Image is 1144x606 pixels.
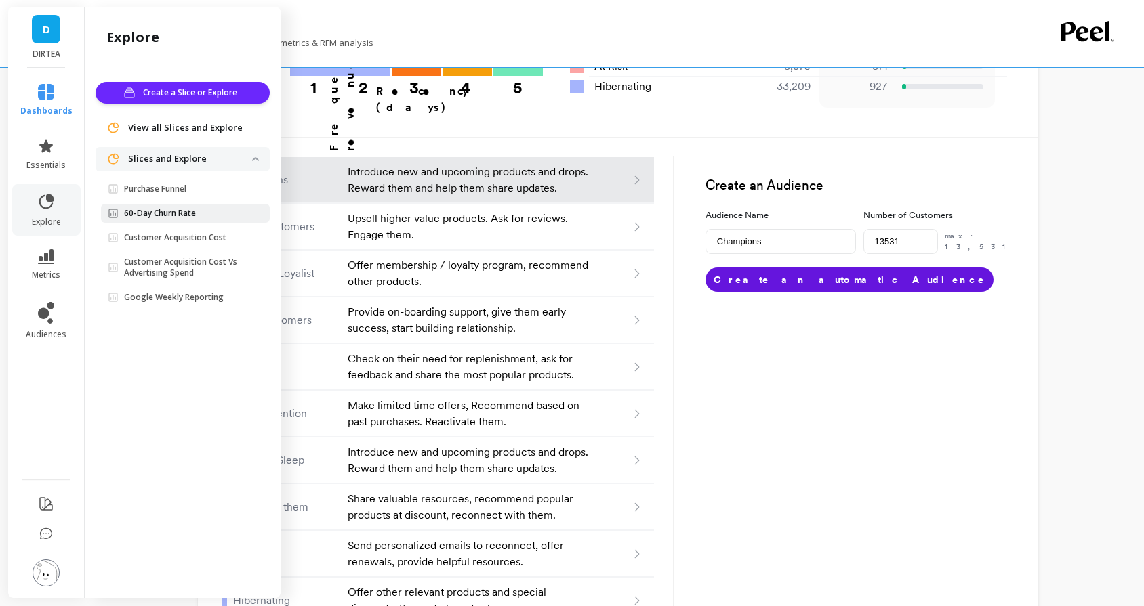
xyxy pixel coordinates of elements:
p: Customer Acquisition Cost Vs Advertising Spend [124,257,252,278]
p: 60-Day Churn Rate [124,208,196,219]
p: Share valuable resources, recommend popular products at discount, reconnect with them. [348,491,591,523]
p: Offer membership / loyalty program, recommend other products. [348,257,591,290]
p: Google Weekly Reporting [124,292,224,303]
span: Create a Slice or Explore [143,86,241,100]
input: e.g. Black friday [706,229,856,254]
p: Recency (days) [376,83,543,116]
p: 927 [828,79,887,95]
p: Need Attention [233,406,340,422]
p: Check on their need for replenishment, ask for feedback and share the most popular products. [348,351,591,383]
div: 4 [440,77,492,91]
p: Slices and Explore [128,152,252,166]
button: Create a Slice or Explore [96,82,270,104]
input: e.g. 500 [863,229,938,254]
div: 2 [338,77,389,91]
p: Provide on-boarding support, give them early success, start building relationship. [348,304,591,337]
span: dashboards [20,106,73,116]
span: explore [32,217,61,228]
p: Upsell higher value products. Ask for reviews. Engage them. [348,211,591,243]
p: Introduce new and upcoming products and drops. Reward them and help them share updates. [348,164,591,196]
p: Customer Acquisition Cost [124,232,226,243]
p: Introduce new and upcoming products and drops. Reward them and help them share updates. [348,444,591,477]
h3: Create an Audience [706,176,1014,196]
span: View all Slices and Explore [128,121,243,135]
div: 5 [492,77,543,91]
p: DIRTEA [22,49,71,60]
p: Promising [233,359,340,375]
button: Create an automatic Audience [706,267,994,292]
p: At Risk [233,546,340,562]
h2: explore [106,28,159,47]
p: Loyal Customers [233,219,340,235]
span: essentials [26,160,66,171]
p: New Customers [233,312,340,328]
p: Champions [233,172,340,188]
span: metrics [32,269,60,280]
p: Send personalized emails to reconnect, offer renewals, provide helpful resources. [348,538,591,570]
label: Number of Customers [863,209,1014,222]
span: audiences [26,329,66,340]
p: About to Sleep [233,452,340,469]
div: 3 [388,77,440,91]
div: 33,209 [731,79,828,95]
p: Can't lose them [233,499,340,515]
img: navigation item icon [106,152,120,166]
label: Audience Name [706,209,856,222]
img: navigation item icon [106,121,120,135]
img: down caret icon [252,157,259,161]
span: D [43,22,50,37]
div: 1 [285,77,342,91]
img: profile picture [33,559,60,586]
p: Potential Loyalist [233,265,340,282]
span: Hibernating [594,79,651,95]
p: Purchase Funnel [124,183,186,194]
p: max: 13,531 [945,230,1014,253]
p: Make limited time offers, Recommend based on past purchases. Reactivate them. [348,397,591,430]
